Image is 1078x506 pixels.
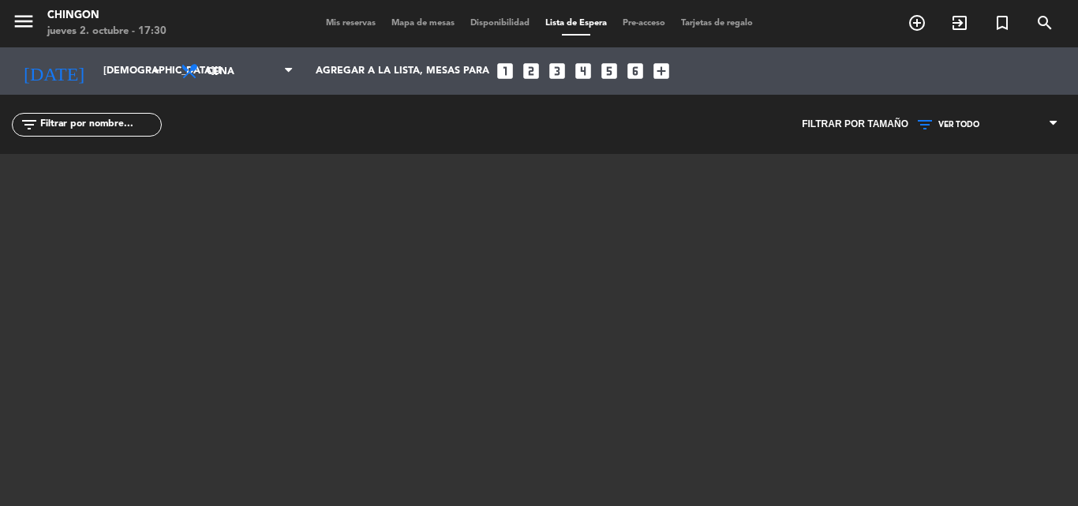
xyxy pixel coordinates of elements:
span: Tarjetas de regalo [673,19,761,28]
div: jueves 2. octubre - 17:30 [47,24,167,39]
span: Filtrar por tamaño [802,117,908,133]
i: looks_4 [573,61,593,81]
i: filter_list [20,115,39,134]
i: exit_to_app [950,13,969,32]
i: looks_3 [547,61,567,81]
span: Disponibilidad [462,19,537,28]
div: Chingon [47,8,167,24]
button: menu [12,9,36,39]
i: add_box [651,61,672,81]
span: Cena [207,57,282,87]
input: Filtrar por nombre... [39,116,161,133]
span: Mapa de mesas [384,19,462,28]
i: looks_two [521,61,541,81]
span: Mis reservas [318,19,384,28]
span: VER TODO [938,120,979,129]
i: turned_in_not [993,13,1012,32]
i: menu [12,9,36,33]
i: looks_6 [625,61,646,81]
i: looks_one [495,61,515,81]
i: [DATE] [12,54,95,88]
span: Lista de Espera [537,19,615,28]
span: Agregar a la lista, mesas para [316,66,489,77]
span: Pre-acceso [615,19,673,28]
i: looks_5 [599,61,619,81]
i: add_circle_outline [908,13,926,32]
i: arrow_drop_down [147,62,166,81]
i: search [1035,13,1054,32]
